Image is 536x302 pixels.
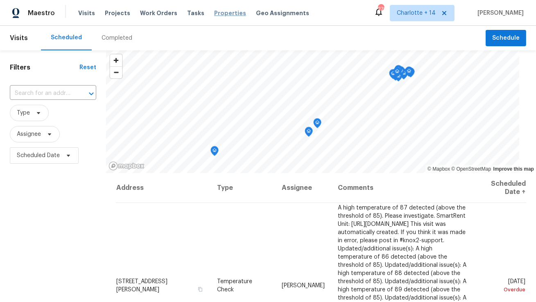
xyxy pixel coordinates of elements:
span: Tasks [187,10,204,16]
th: Comments [331,173,475,203]
a: Mapbox homepage [109,161,145,171]
div: Map marker [393,67,401,80]
span: Type [17,109,30,117]
span: Zoom out [110,67,122,78]
button: Copy Address [197,285,204,293]
div: Overdue [481,285,526,293]
div: Completed [102,34,132,42]
input: Search for an address... [10,87,73,100]
a: Improve this map [493,166,534,172]
button: Zoom in [110,54,122,66]
span: Maestro [28,9,55,17]
div: Map marker [394,65,403,78]
div: Map marker [313,118,321,131]
button: Schedule [486,30,526,47]
span: Geo Assignments [256,9,309,17]
span: [PERSON_NAME] [282,282,325,288]
span: Visits [10,29,28,47]
div: Scheduled [51,34,82,42]
div: Reset [79,63,96,72]
button: Zoom out [110,66,122,78]
span: [PERSON_NAME] [474,9,524,17]
span: Visits [78,9,95,17]
th: Address [116,173,210,203]
span: Scheduled Date [17,151,60,160]
a: OpenStreetMap [451,166,491,172]
button: Open [86,88,97,99]
span: Work Orders [140,9,177,17]
th: Type [210,173,275,203]
div: Map marker [405,67,413,79]
span: Properties [214,9,246,17]
span: Assignee [17,130,41,138]
span: Projects [105,9,130,17]
div: Map marker [305,127,313,140]
div: Map marker [389,69,397,82]
th: Scheduled Date ↑ [475,173,526,203]
h1: Filters [10,63,79,72]
span: Charlotte + 14 [397,9,436,17]
th: Assignee [275,173,331,203]
span: Temperature Check [217,278,252,292]
canvas: Map [106,50,519,173]
div: 276 [378,5,384,13]
a: Mapbox [427,166,450,172]
span: [DATE] [481,278,526,293]
div: Map marker [210,146,219,159]
span: [STREET_ADDRESS][PERSON_NAME] [116,278,167,292]
span: Schedule [492,33,520,43]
